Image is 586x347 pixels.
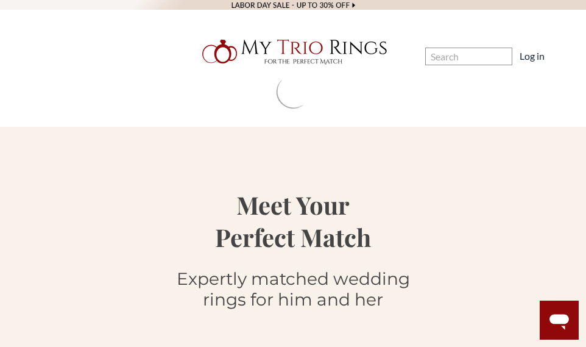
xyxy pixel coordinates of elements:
[552,49,571,63] a: Cart with 0 items
[552,51,564,63] svg: cart.cart_preview
[196,32,390,71] img: My Trio Rings
[520,49,545,63] a: Log in
[425,48,513,65] input: Search
[170,32,416,71] a: My Trio Rings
